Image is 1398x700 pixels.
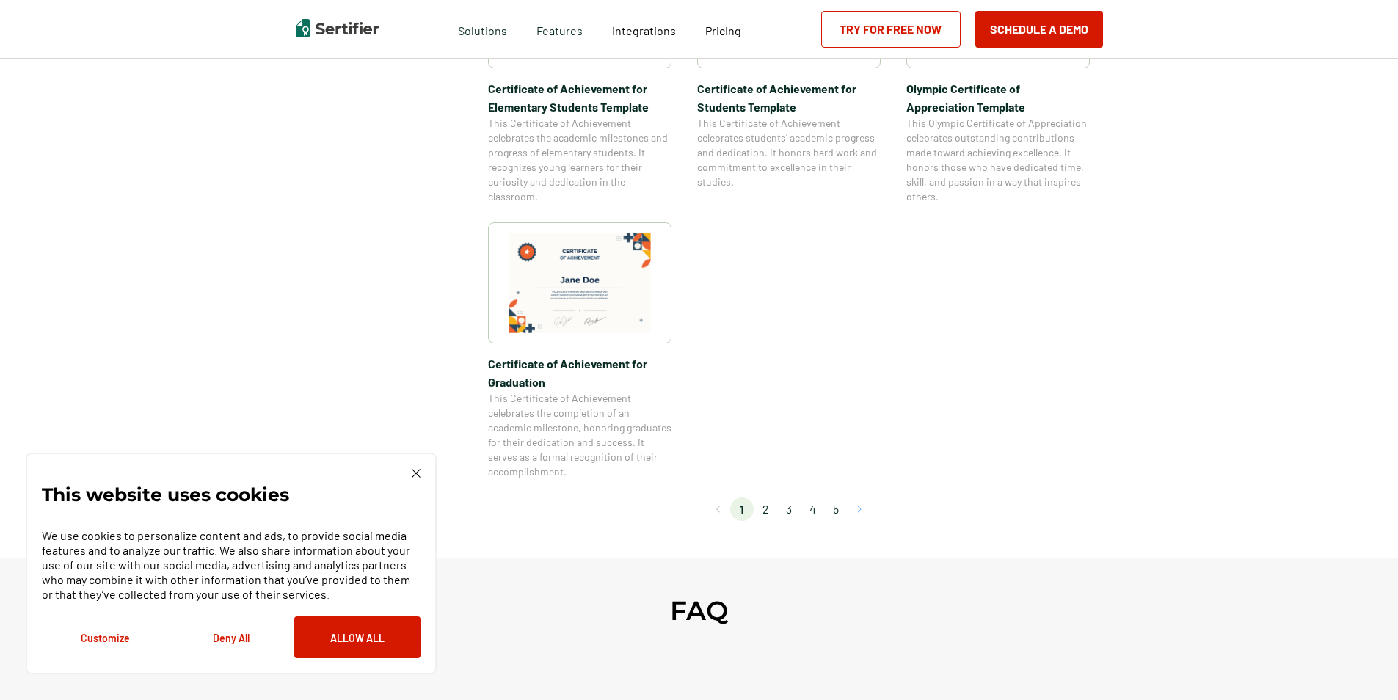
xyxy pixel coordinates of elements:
[670,594,728,627] h2: FAQ
[707,497,730,521] button: Go to previous page
[705,20,741,38] a: Pricing
[754,497,777,521] li: page 2
[697,116,881,189] span: This Certificate of Achievement celebrates students’ academic progress and dedication. It honors ...
[296,19,379,37] img: Sertifier | Digital Credentialing Platform
[168,616,294,658] button: Deny All
[488,116,671,204] span: This Certificate of Achievement celebrates the academic milestones and progress of elementary stu...
[848,497,871,521] button: Go to next page
[42,616,168,658] button: Customize
[509,233,651,333] img: Certificate of Achievement for Graduation
[906,79,1090,116] span: Olympic Certificate of Appreciation​ Template
[294,616,421,658] button: Allow All
[458,20,507,38] span: Solutions
[730,497,754,521] li: page 1
[412,469,421,478] img: Cookie Popup Close
[1325,630,1398,700] iframe: Chat Widget
[488,354,671,391] span: Certificate of Achievement for Graduation
[488,391,671,479] span: This Certificate of Achievement celebrates the completion of an academic milestone, honoring grad...
[975,11,1103,48] button: Schedule a Demo
[536,20,583,38] span: Features
[705,23,741,37] span: Pricing
[612,23,676,37] span: Integrations
[824,497,848,521] li: page 5
[42,487,289,502] p: This website uses cookies
[488,79,671,116] span: Certificate of Achievement for Elementary Students Template
[777,497,801,521] li: page 3
[42,528,421,602] p: We use cookies to personalize content and ads, to provide social media features and to analyze ou...
[821,11,961,48] a: Try for Free Now
[488,222,671,479] a: Certificate of Achievement for GraduationCertificate of Achievement for GraduationThis Certificat...
[801,497,824,521] li: page 4
[906,116,1090,204] span: This Olympic Certificate of Appreciation celebrates outstanding contributions made toward achievi...
[612,20,676,38] a: Integrations
[697,79,881,116] span: Certificate of Achievement for Students Template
